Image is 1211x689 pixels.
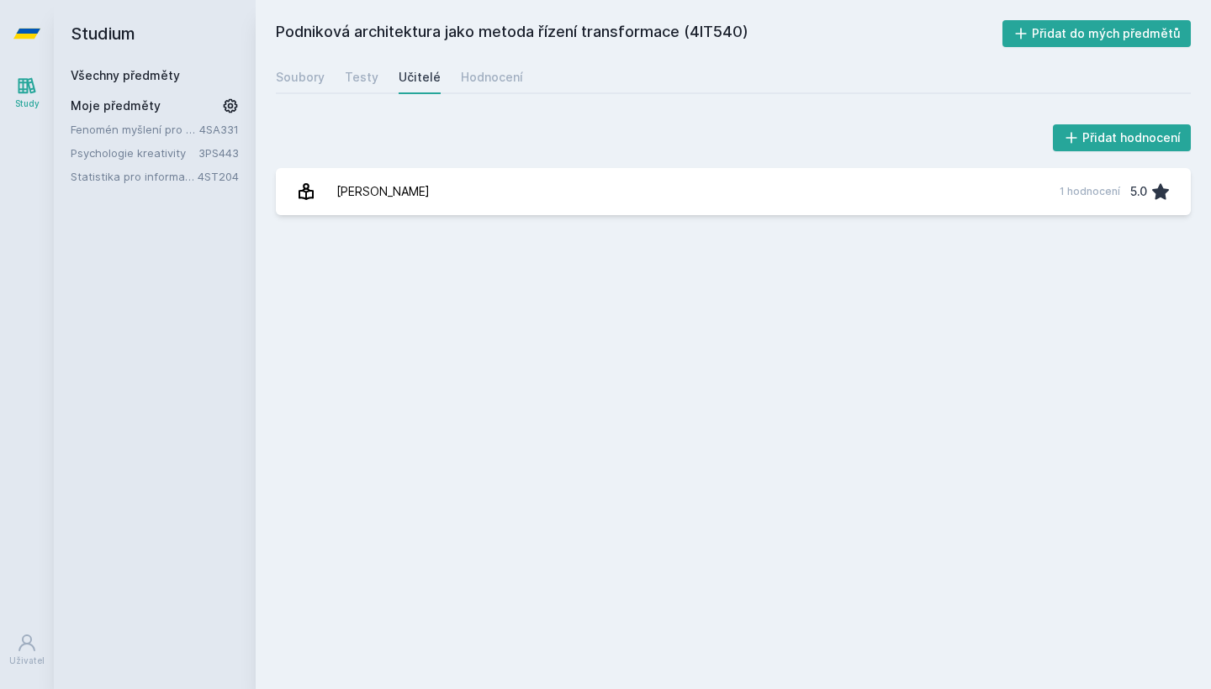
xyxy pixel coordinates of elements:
[71,68,180,82] a: Všechny předměty
[276,69,325,86] div: Soubory
[71,145,198,161] a: Psychologie kreativity
[461,69,523,86] div: Hodnocení
[1060,185,1120,198] div: 1 hodnocení
[276,168,1191,215] a: [PERSON_NAME] 1 hodnocení 5.0
[71,97,161,114] span: Moje předměty
[1002,20,1192,47] button: Přidat do mých předmětů
[399,69,441,86] div: Učitelé
[345,69,378,86] div: Testy
[276,60,325,94] a: Soubory
[3,624,50,676] a: Uživatel
[9,655,45,667] div: Uživatel
[71,121,199,138] a: Fenomén myšlení pro manažery
[198,146,239,160] a: 3PS443
[15,97,40,110] div: Study
[276,20,1002,47] h2: Podniková architektura jako metoda řízení transformace (4IT540)
[336,175,430,208] div: [PERSON_NAME]
[3,67,50,118] a: Study
[199,123,239,136] a: 4SA331
[461,60,523,94] a: Hodnocení
[71,168,198,185] a: Statistika pro informatiky
[399,60,441,94] a: Učitelé
[198,170,239,183] a: 4ST204
[345,60,378,94] a: Testy
[1053,124,1192,151] button: Přidat hodnocení
[1130,175,1147,208] div: 5.0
